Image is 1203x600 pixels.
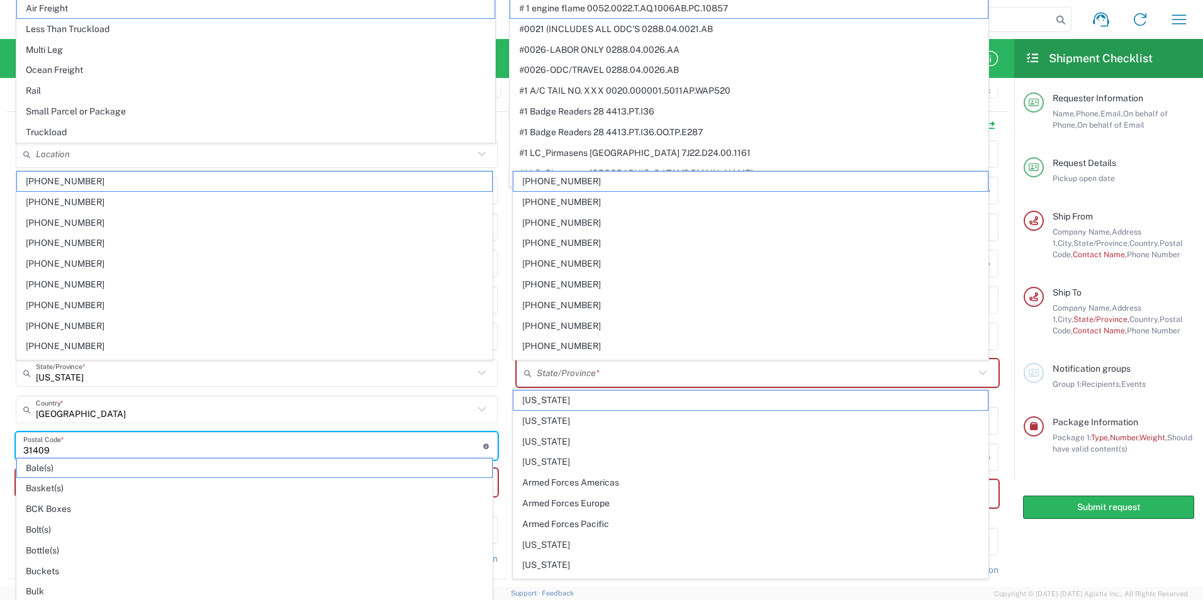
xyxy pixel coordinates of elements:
span: Email, [1100,109,1123,118]
span: Recipients, [1082,379,1121,389]
span: Ship From [1053,211,1093,221]
span: [PHONE_NUMBER] [17,254,492,274]
span: [PHONE_NUMBER] [17,275,492,294]
span: Name, [1053,109,1076,118]
span: [US_STATE] [513,576,988,596]
span: Package 1: [1053,433,1091,442]
span: [PHONE_NUMBER] [513,213,988,233]
span: On behalf of Email [1077,120,1144,130]
span: Phone Number [1127,326,1180,335]
span: Contact Name, [1073,250,1127,259]
span: #1 LC_Pirmasens [GEOGRAPHIC_DATA] [DOMAIN_NAME] [510,164,988,183]
span: Contact Name, [1073,326,1127,335]
span: Buckets [17,562,492,581]
span: Armed Forces Europe [513,494,988,513]
span: Type, [1091,433,1110,442]
span: Bale(s) [17,458,492,478]
span: Bolt(s) [17,520,492,540]
span: [US_STATE] [513,535,988,555]
span: #1 Badge Readers 28 4413.PT.I36 [510,102,988,121]
span: [PHONE_NUMBER] [17,316,492,336]
img: dyncorp [15,8,123,31]
span: Country, [1129,314,1160,324]
span: Rail [17,81,495,101]
span: [PHONE_NUMBER] [17,357,492,377]
button: Submit request [1023,496,1194,519]
span: Bottle(s) [17,541,492,560]
span: #1 LC_Pirmasens Germany [DOMAIN_NAME] [510,184,988,204]
span: Small Parcel or Package [17,102,495,121]
span: #1 LC_Pirmasens [GEOGRAPHIC_DATA] 7J22.D24.00.1161 [510,143,988,163]
span: [PHONE_NUMBER] [17,336,492,356]
span: State/Province, [1073,314,1129,324]
span: [PHONE_NUMBER] [513,254,988,274]
span: Armed Forces Pacific [513,514,988,534]
span: Events [1121,379,1146,389]
span: City, [1058,314,1073,324]
span: City, [1058,238,1073,248]
span: Server: 2025.20.0-5efa686e39f [15,590,165,597]
span: Phone, [1076,109,1100,118]
span: Basket(s) [17,479,492,498]
span: Company Name, [1053,303,1112,313]
span: [PHONE_NUMBER] [513,192,988,212]
span: Requester Information [1053,93,1143,103]
span: Ship To [1053,287,1082,297]
span: Number, [1110,433,1139,442]
span: [PHONE_NUMBER] [17,296,492,315]
span: Country, [1129,238,1160,248]
span: Company Name, [1053,227,1112,236]
span: [PHONE_NUMBER] [17,192,492,212]
span: Pickup open date [1053,174,1115,183]
span: [US_STATE] [513,391,988,410]
a: Support [511,589,542,597]
span: [PHONE_NUMBER] [513,275,988,294]
span: #1 Badge Readers 28 4413.PT.I36.OO.TP.E287 [510,123,988,142]
span: Armed Forces Americas [513,473,988,492]
span: #1 A/C TAIL NO. XXX 0020.000001.5011AP.WAP520 [510,81,988,101]
span: [US_STATE] [513,452,988,472]
span: [PHONE_NUMBER] [513,316,988,336]
span: [US_STATE] [513,432,988,452]
h2: Shipment Request [15,51,113,66]
span: Truckload [17,123,495,142]
span: BCK Boxes [17,499,492,519]
span: [PHONE_NUMBER] [513,296,988,315]
span: Notification groups [1053,364,1131,374]
span: Group 1: [1053,379,1082,389]
span: [US_STATE] [513,555,988,575]
span: [PHONE_NUMBER] [513,336,988,356]
div: This field is required [517,387,999,398]
span: Phone Number [1127,250,1180,259]
span: [PHONE_NUMBER] [513,233,988,253]
span: Copyright © [DATE]-[DATE] Agistix Inc., All Rights Reserved [994,588,1188,599]
a: Feedback [542,589,574,597]
span: [PHONE_NUMBER] [513,172,988,191]
span: [PHONE_NUMBER] [17,233,492,253]
h2: Shipment Checklist [1026,51,1153,66]
span: [PHONE_NUMBER] [513,357,988,377]
span: [PHONE_NUMBER] [17,213,492,233]
span: Package Information [1053,417,1138,427]
span: Request Details [1053,158,1116,168]
span: [PHONE_NUMBER] [17,172,492,191]
span: State/Province, [1073,238,1129,248]
span: Weight, [1139,433,1167,442]
span: [US_STATE] [513,411,988,431]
